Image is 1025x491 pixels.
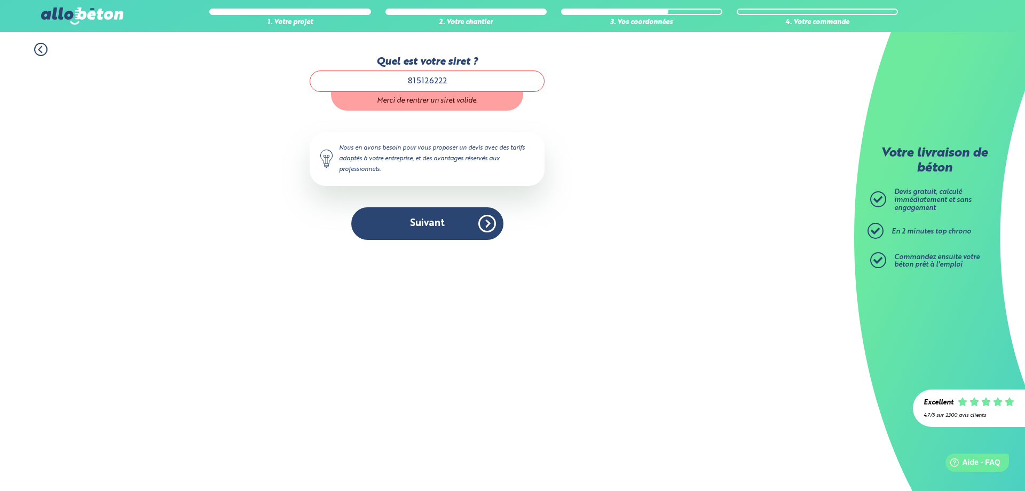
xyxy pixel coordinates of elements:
div: Nous en avons besoin pour vous proposer un devis avec des tarifs adaptés à votre entreprise, et d... [310,132,545,185]
div: 3. Vos coordonnées [561,19,722,27]
input: Siret de votre entreprise [310,71,545,92]
img: allobéton [41,7,123,25]
div: 1. Votre projet [209,19,370,27]
div: 4. Votre commande [737,19,898,27]
iframe: Help widget launcher [930,449,1013,479]
div: Merci de rentrer un siret valide. [331,92,523,111]
button: Suivant [351,207,503,240]
div: 2. Votre chantier [385,19,547,27]
label: Quel est votre siret ? [310,56,545,68]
